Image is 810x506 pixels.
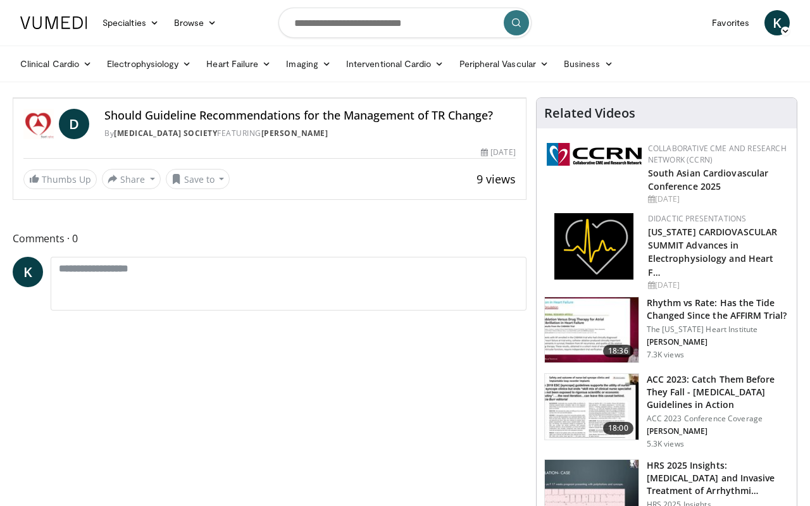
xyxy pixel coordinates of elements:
[481,147,515,158] div: [DATE]
[648,213,787,225] div: Didactic Presentations
[648,280,787,291] div: [DATE]
[647,414,789,424] p: ACC 2023 Conference Coverage
[544,297,789,364] a: 18:36 Rhythm vs Rate: Has the Tide Changed Since the AFFIRM Trial? The [US_STATE] Heart Institute...
[477,171,516,187] span: 9 views
[647,297,789,322] h3: Rhythm vs Rate: Has the Tide Changed Since the AFFIRM Trial?
[648,194,787,205] div: [DATE]
[166,169,230,189] button: Save to
[23,109,54,139] img: Heart Valve Society
[104,128,516,139] div: By FEATURING
[603,345,633,357] span: 18:36
[647,426,789,436] p: [PERSON_NAME]
[545,297,639,363] img: ec2c7e4b-2e60-4631-8939-1325775bd3e0.150x105_q85_crop-smart_upscale.jpg
[764,10,790,35] a: K
[20,16,87,29] img: VuMedi Logo
[99,51,199,77] a: Electrophysiology
[547,143,642,166] img: a04ee3ba-8487-4636-b0fb-5e8d268f3737.png.150x105_q85_autocrop_double_scale_upscale_version-0.2.png
[95,10,166,35] a: Specialties
[339,51,452,77] a: Interventional Cardio
[104,109,516,123] h4: Should Guideline Recommendations for the Management of TR Change?
[23,170,97,189] a: Thumbs Up
[166,10,225,35] a: Browse
[647,337,789,347] p: [PERSON_NAME]
[114,128,217,139] a: [MEDICAL_DATA] Society
[647,459,789,497] h3: HRS 2025 Insights: [MEDICAL_DATA] and Invasive Treatment of Arrhythmi…
[704,10,757,35] a: Favorites
[278,51,339,77] a: Imaging
[452,51,556,77] a: Peripheral Vascular
[102,169,161,189] button: Share
[554,213,633,280] img: 1860aa7a-ba06-47e3-81a4-3dc728c2b4cf.png.150x105_q85_autocrop_double_scale_upscale_version-0.2.png
[647,439,684,449] p: 5.3K views
[648,143,787,165] a: Collaborative CME and Research Network (CCRN)
[647,373,789,411] h3: ACC 2023: Catch Them Before They Fall - [MEDICAL_DATA] Guidelines in Action
[13,230,526,247] span: Comments 0
[59,109,89,139] a: D
[199,51,278,77] a: Heart Failure
[648,167,769,192] a: South Asian Cardiovascular Conference 2025
[647,324,789,335] p: The [US_STATE] Heart Institute
[13,51,99,77] a: Clinical Cardio
[545,374,639,440] img: cd699879-f8fc-4759-a0d5-b7dd06ea46bd.150x105_q85_crop-smart_upscale.jpg
[13,257,43,287] a: K
[278,8,532,38] input: Search topics, interventions
[556,51,621,77] a: Business
[13,98,526,99] video-js: Video Player
[261,128,328,139] a: [PERSON_NAME]
[544,106,635,121] h4: Related Videos
[603,422,633,435] span: 18:00
[647,350,684,360] p: 7.3K views
[544,373,789,449] a: 18:00 ACC 2023: Catch Them Before They Fall - [MEDICAL_DATA] Guidelines in Action ACC 2023 Confer...
[648,226,778,278] a: [US_STATE] CARDIOVASCULAR SUMMIT Advances in Electrophysiology and Heart F…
